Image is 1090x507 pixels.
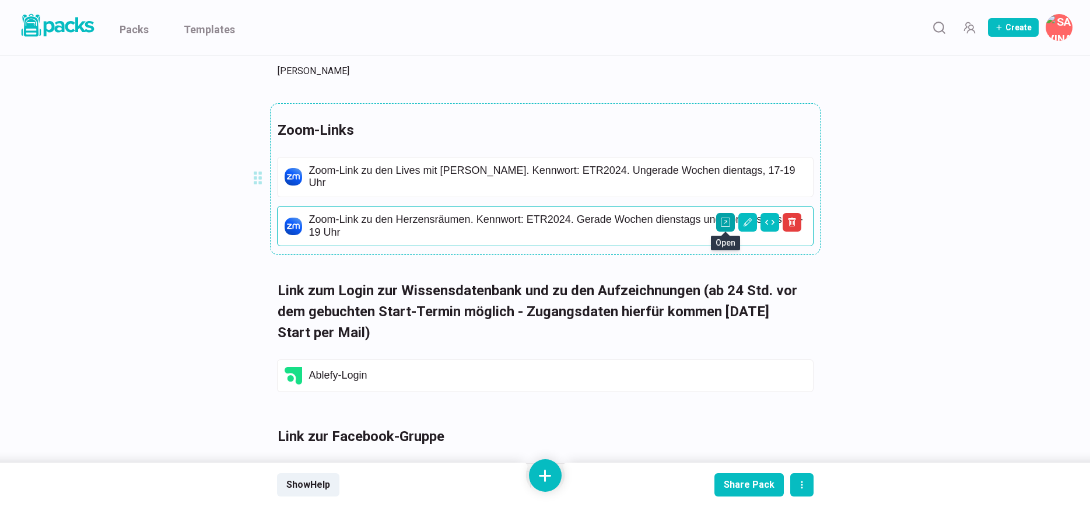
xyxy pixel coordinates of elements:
h3: Zoom-Links [278,120,799,141]
button: Change view [760,213,779,232]
div: Share Pack [724,479,774,490]
h3: Link zur Facebook-Gruppe [278,426,799,447]
button: Delete asset [783,213,801,232]
button: ShowHelp [277,473,339,496]
img: link icon [285,367,302,384]
img: Packs logo [17,12,96,39]
p: Ablefy-Login [309,369,806,382]
button: Savina Tilmann [1046,14,1073,41]
button: Manage Team Invites [958,16,981,39]
img: link icon [285,218,302,235]
button: Edit asset [738,213,757,232]
button: Share Pack [714,473,784,496]
p: Zoom-Link zu den Lives mit [PERSON_NAME]. Kennwort: ETR2024. Ungerade Wochen dientags, 17-19 Uhr [309,165,806,190]
a: Packs logo [17,12,96,43]
button: actions [790,473,814,496]
p: [PERSON_NAME] [278,64,799,78]
img: link icon [285,168,302,186]
button: Create Pack [988,18,1039,37]
h3: Link zum Login zur Wissensdatenbank und zu den Aufzeichnungen (ab 24 Std. vor dem gebuchten Start... [278,280,799,343]
button: Open external link [716,213,735,232]
p: Zoom-Link zu den Herzensräumen. Kennwort: ETR2024. Gerade Wochen dienstags und donnerstags, 17-19... [309,214,806,239]
button: Search [927,16,951,39]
